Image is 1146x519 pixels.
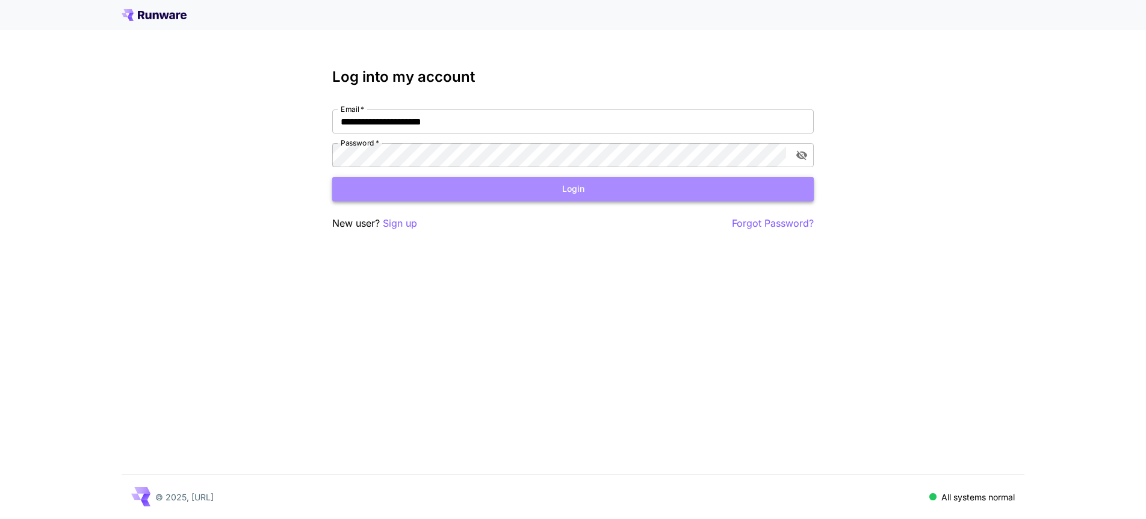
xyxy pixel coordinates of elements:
[332,216,417,231] p: New user?
[732,216,814,231] button: Forgot Password?
[941,491,1015,503] p: All systems normal
[332,69,814,85] h3: Log into my account
[341,138,379,148] label: Password
[383,216,417,231] button: Sign up
[341,104,364,114] label: Email
[791,144,813,166] button: toggle password visibility
[332,177,814,201] button: Login
[155,491,214,503] p: © 2025, [URL]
